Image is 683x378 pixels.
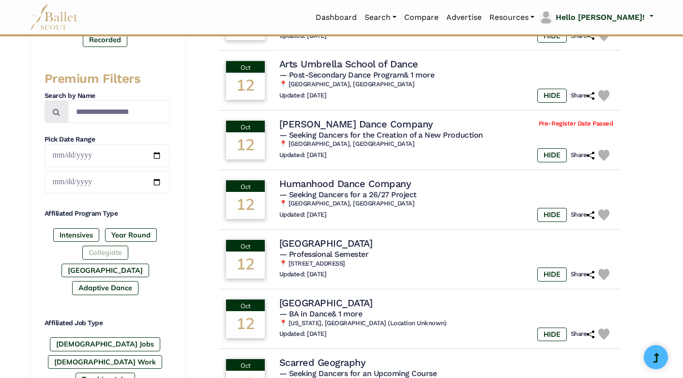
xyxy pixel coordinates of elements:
[226,299,265,311] div: Oct
[226,73,265,100] div: 12
[571,92,595,100] h6: Share
[279,260,613,268] h6: 📍 [STREET_ADDRESS]
[61,264,149,277] label: [GEOGRAPHIC_DATA]
[279,58,418,70] h4: Arts Umbrella School of Dance
[45,71,170,87] h3: Premium Filters
[279,140,613,148] h6: 📍 [GEOGRAPHIC_DATA], [GEOGRAPHIC_DATA]
[279,369,437,378] span: — Seeking Dancers for an Upcoming Course
[226,121,265,132] div: Oct
[279,297,373,309] h4: [GEOGRAPHIC_DATA]
[279,200,613,208] h6: 📍 [GEOGRAPHIC_DATA], [GEOGRAPHIC_DATA]
[279,319,613,328] h6: 📍 [US_STATE], [GEOGRAPHIC_DATA] (Location Unknown)
[226,240,265,252] div: Oct
[226,359,265,371] div: Oct
[68,100,170,123] input: Search by names...
[361,7,400,28] a: Search
[538,10,653,25] a: profile picture Hello [PERSON_NAME]!
[556,11,645,24] p: Hello [PERSON_NAME]!
[279,118,433,130] h4: [PERSON_NAME] Dance Company
[82,246,128,259] label: Collegiate
[571,211,595,219] h6: Share
[442,7,486,28] a: Advertise
[48,355,162,369] label: [DEMOGRAPHIC_DATA] Work
[45,318,170,328] h4: Affiliated Job Type
[279,211,327,219] h6: Updated: [DATE]
[279,190,417,199] span: — Seeking Dancers for a 26/27 Project
[279,151,327,159] h6: Updated: [DATE]
[226,252,265,279] div: 12
[279,309,363,318] span: — BA in Dance
[279,270,327,279] h6: Updated: [DATE]
[571,151,595,159] h6: Share
[279,80,613,89] h6: 📍 [GEOGRAPHIC_DATA], [GEOGRAPHIC_DATA]
[571,330,595,338] h6: Share
[83,33,127,47] label: Recorded
[226,180,265,192] div: Oct
[226,192,265,219] div: 12
[50,337,160,351] label: [DEMOGRAPHIC_DATA] Jobs
[279,70,435,79] span: — Post-Secondary Dance Program
[279,330,327,338] h6: Updated: [DATE]
[279,356,366,369] h4: Scarred Geography
[486,7,538,28] a: Resources
[537,328,567,341] label: HIDE
[72,281,138,295] label: Adaptive Dance
[226,311,265,338] div: 12
[279,237,373,250] h4: [GEOGRAPHIC_DATA]
[279,130,483,140] span: — Seeking Dancers for the Creation of a New Production
[537,148,567,162] label: HIDE
[404,70,434,79] a: & 1 more
[45,209,170,219] h4: Affiliated Program Type
[53,228,99,242] label: Intensives
[45,135,170,144] h4: Pick Date Range
[279,177,411,190] h4: Humanhood Dance Company
[537,268,567,281] label: HIDE
[226,132,265,159] div: 12
[537,208,567,221] label: HIDE
[279,92,327,100] h6: Updated: [DATE]
[571,270,595,279] h6: Share
[539,11,553,24] img: profile picture
[45,91,170,101] h4: Search by Name
[537,89,567,102] label: HIDE
[332,309,362,318] a: & 1 more
[312,7,361,28] a: Dashboard
[105,228,157,242] label: Year Round
[226,61,265,73] div: Oct
[279,250,369,259] span: — Professional Semester
[539,120,613,128] span: Pre-Register Date Passed
[400,7,442,28] a: Compare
